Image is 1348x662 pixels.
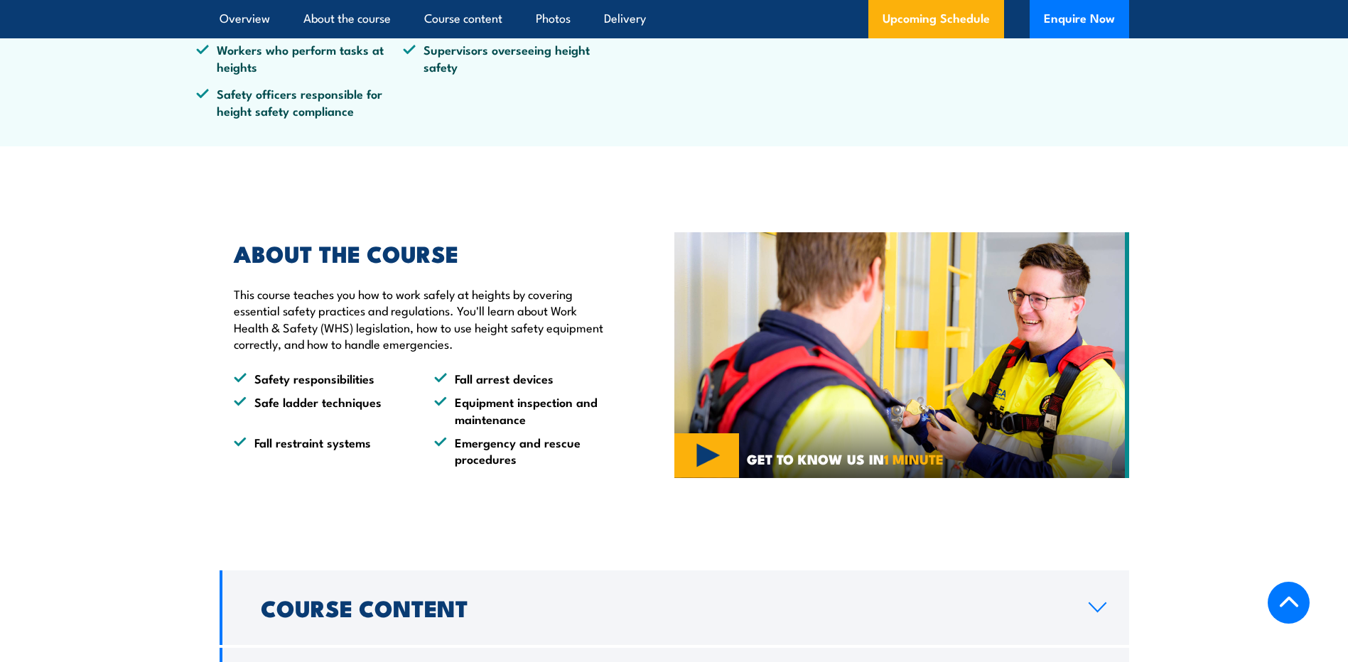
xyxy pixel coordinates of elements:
[884,448,944,469] strong: 1 MINUTE
[234,370,409,386] li: Safety responsibilities
[234,434,409,467] li: Fall restraint systems
[196,85,404,119] li: Safety officers responsible for height safety compliance
[403,41,610,75] li: Supervisors overseeing height safety
[196,41,404,75] li: Workers who perform tasks at heights
[434,394,609,427] li: Equipment inspection and maintenance
[434,434,609,467] li: Emergency and rescue procedures
[234,394,409,427] li: Safe ladder techniques
[674,232,1129,478] img: Work Safely at Heights TRAINING (2)
[234,286,609,352] p: This course teaches you how to work safely at heights by covering essential safety practices and ...
[234,243,609,263] h2: ABOUT THE COURSE
[220,570,1129,645] a: Course Content
[261,597,1066,617] h2: Course Content
[747,452,944,465] span: GET TO KNOW US IN
[434,370,609,386] li: Fall arrest devices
